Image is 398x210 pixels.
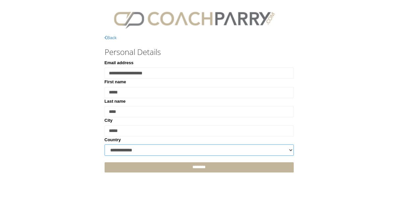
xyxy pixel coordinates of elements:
[105,60,134,66] label: Email address
[105,79,126,85] label: First name
[105,98,126,105] label: Last name
[105,117,113,124] label: City
[105,7,284,31] img: CPlogo.png
[105,48,294,56] h3: Personal Details
[105,137,121,143] label: Country
[105,35,117,40] a: Back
